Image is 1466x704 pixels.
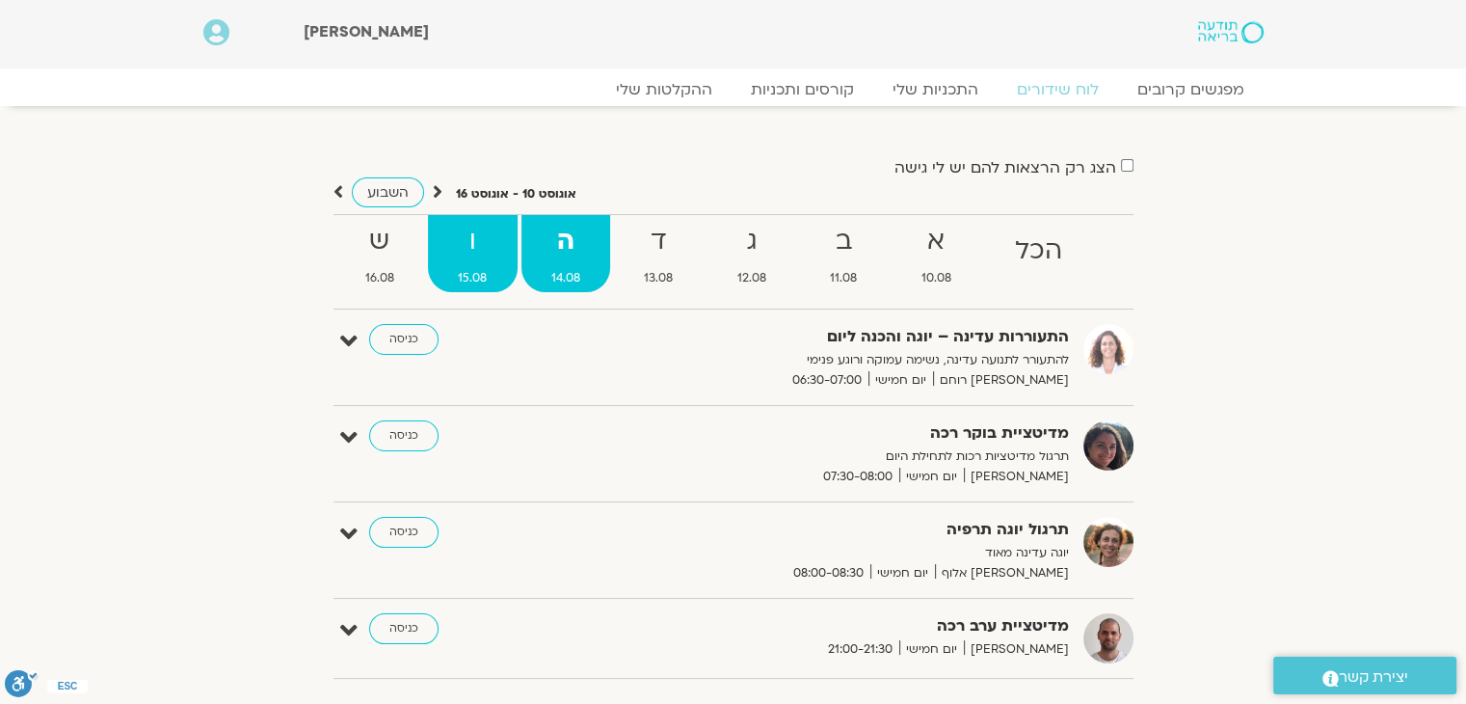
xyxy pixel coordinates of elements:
a: ד13.08 [614,215,704,292]
a: ג12.08 [707,215,797,292]
span: 13.08 [614,268,704,288]
span: 16.08 [335,268,425,288]
span: [PERSON_NAME] [964,467,1069,487]
a: ו15.08 [428,215,518,292]
strong: הכל [985,230,1093,273]
strong: ש [335,220,425,263]
span: 06:30-07:00 [786,370,868,391]
strong: ה [521,220,611,263]
p: תרגול מדיטציות רכות לתחילת היום [597,447,1069,467]
strong: א [892,220,982,263]
strong: ב [800,220,888,263]
a: כניסה [369,613,439,644]
strong: ד [614,220,704,263]
a: כניסה [369,517,439,548]
span: 14.08 [521,268,611,288]
span: 12.08 [707,268,797,288]
a: ה14.08 [521,215,611,292]
span: 11.08 [800,268,888,288]
a: ההקלטות שלי [597,80,732,99]
a: יצירת קשר [1273,657,1456,694]
a: א10.08 [892,215,982,292]
span: 10.08 [892,268,982,288]
strong: ג [707,220,797,263]
a: מפגשים קרובים [1118,80,1264,99]
span: יום חמישי [899,467,964,487]
strong: תרגול יוגה תרפיה [597,517,1069,543]
p: להתעורר לתנועה עדינה, נשימה עמוקה ורוגע פנימי [597,350,1069,370]
span: [PERSON_NAME] [964,639,1069,660]
a: ש16.08 [335,215,425,292]
a: כניסה [369,420,439,451]
span: [PERSON_NAME] רוחם [933,370,1069,391]
a: לוח שידורים [998,80,1118,99]
a: הכל [985,215,1093,292]
span: השבוע [367,183,409,202]
strong: מדיטציית בוקר רכה [597,420,1069,447]
p: יוגה עדינה מאוד [597,543,1069,563]
span: יצירת קשר [1339,664,1408,690]
span: [PERSON_NAME] [304,21,429,42]
nav: Menu [203,80,1264,99]
span: 07:30-08:00 [816,467,899,487]
a: התכניות שלי [873,80,998,99]
span: יום חמישי [868,370,933,391]
span: 21:00-21:30 [821,639,899,660]
strong: התעוררות עדינה – יוגה והכנה ליום [597,324,1069,350]
strong: ו [428,220,518,263]
a: כניסה [369,324,439,355]
span: 15.08 [428,268,518,288]
a: קורסים ותכניות [732,80,873,99]
span: 08:00-08:30 [786,563,870,583]
span: [PERSON_NAME] אלוף [935,563,1069,583]
p: אוגוסט 10 - אוגוסט 16 [456,184,576,204]
span: יום חמישי [899,639,964,660]
a: השבוע [352,177,424,207]
label: הצג רק הרצאות להם יש לי גישה [894,159,1116,176]
a: ב11.08 [800,215,888,292]
span: יום חמישי [870,563,935,583]
strong: מדיטציית ערב רכה [597,613,1069,639]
